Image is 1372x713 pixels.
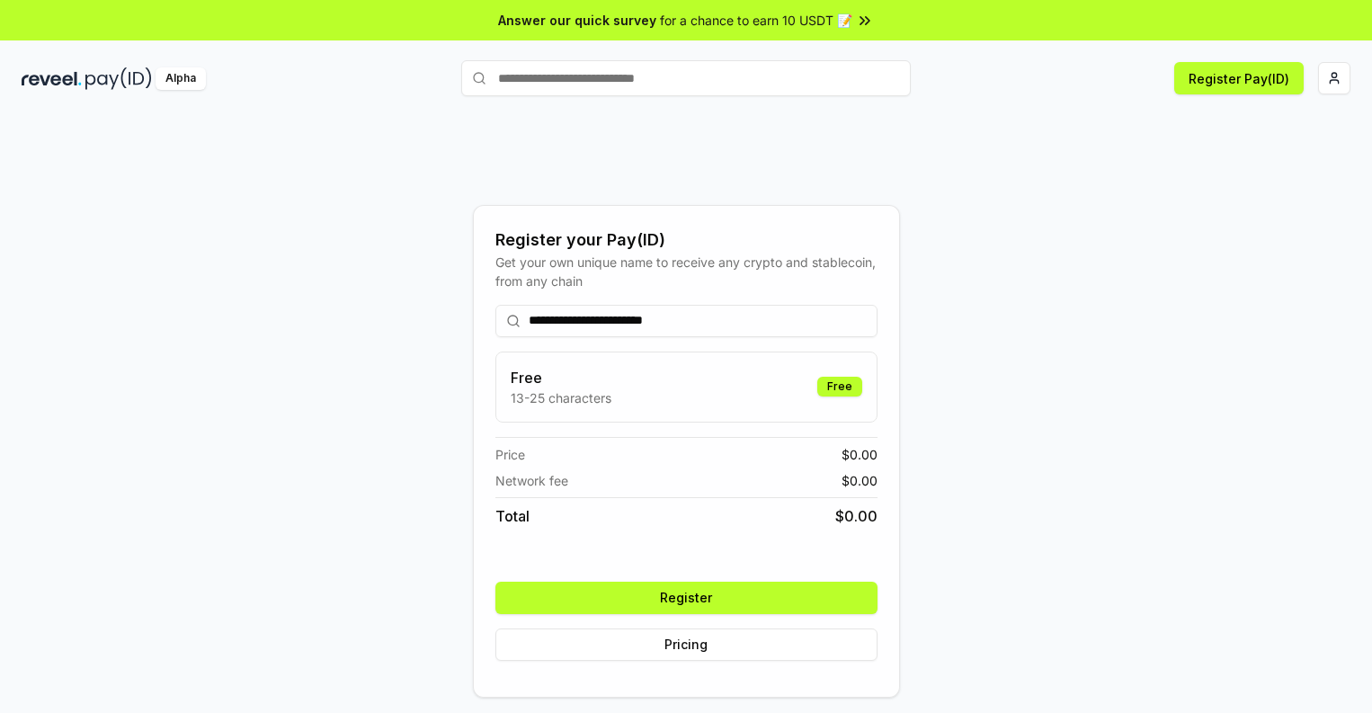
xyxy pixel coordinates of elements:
[842,471,878,490] span: $ 0.00
[1174,62,1304,94] button: Register Pay(ID)
[511,367,611,388] h3: Free
[22,67,82,90] img: reveel_dark
[511,388,611,407] p: 13-25 characters
[842,445,878,464] span: $ 0.00
[495,582,878,614] button: Register
[835,505,878,527] span: $ 0.00
[495,628,878,661] button: Pricing
[495,253,878,290] div: Get your own unique name to receive any crypto and stablecoin, from any chain
[85,67,152,90] img: pay_id
[156,67,206,90] div: Alpha
[817,377,862,397] div: Free
[660,11,852,30] span: for a chance to earn 10 USDT 📝
[495,227,878,253] div: Register your Pay(ID)
[498,11,656,30] span: Answer our quick survey
[495,471,568,490] span: Network fee
[495,445,525,464] span: Price
[495,505,530,527] span: Total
